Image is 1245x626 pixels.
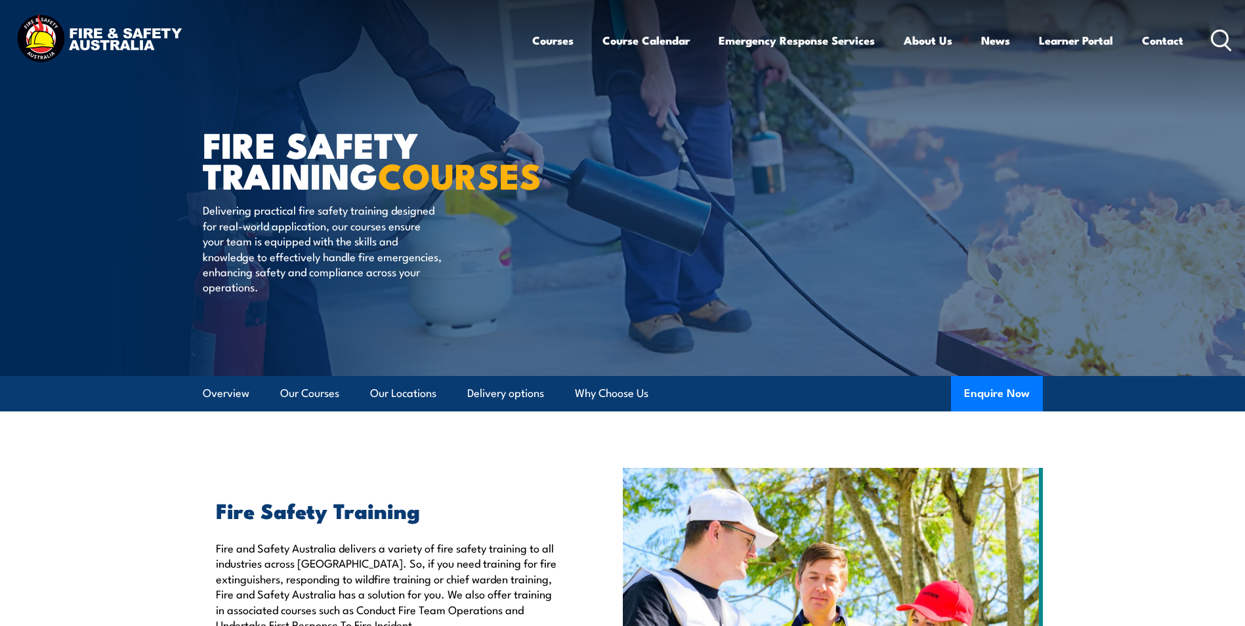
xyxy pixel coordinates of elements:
a: Courses [532,23,574,58]
a: Emergency Response Services [719,23,875,58]
a: Delivery options [467,376,544,411]
h1: FIRE SAFETY TRAINING [203,129,527,190]
h2: Fire Safety Training [216,501,562,519]
a: Contact [1142,23,1183,58]
strong: COURSES [378,147,541,201]
a: Our Courses [280,376,339,411]
a: Learner Portal [1039,23,1113,58]
button: Enquire Now [951,376,1043,411]
a: Overview [203,376,249,411]
a: Course Calendar [602,23,690,58]
a: Our Locations [370,376,436,411]
a: Why Choose Us [575,376,648,411]
a: News [981,23,1010,58]
p: Delivering practical fire safety training designed for real-world application, our courses ensure... [203,202,442,294]
a: About Us [904,23,952,58]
